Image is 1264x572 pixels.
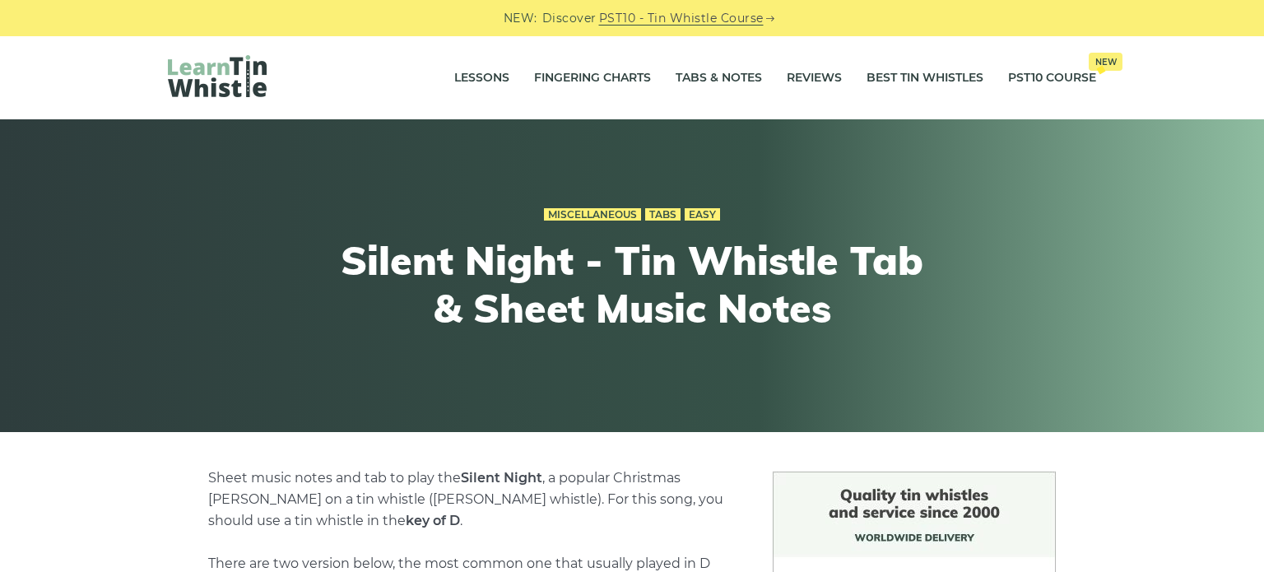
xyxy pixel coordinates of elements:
[406,513,460,528] strong: key of D
[685,208,720,221] a: Easy
[867,58,983,99] a: Best Tin Whistles
[676,58,762,99] a: Tabs & Notes
[1008,58,1096,99] a: PST10 CourseNew
[461,470,542,486] strong: Silent Night
[534,58,651,99] a: Fingering Charts
[454,58,509,99] a: Lessons
[168,55,267,97] img: LearnTinWhistle.com
[1089,53,1122,71] span: New
[329,237,935,332] h1: Silent Night - Tin Whistle Tab & Sheet Music Notes
[544,208,641,221] a: Miscellaneous
[787,58,842,99] a: Reviews
[645,208,681,221] a: Tabs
